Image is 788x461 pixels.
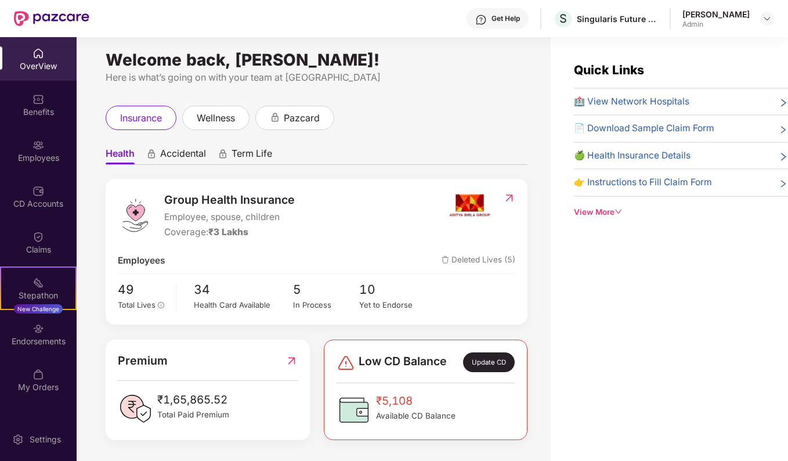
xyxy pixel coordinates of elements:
div: [PERSON_NAME] [682,9,750,20]
div: Coverage: [164,225,295,239]
img: svg+xml;base64,PHN2ZyBpZD0iTXlfT3JkZXJzIiBkYXRhLW5hbWU9Ik15IE9yZGVycyIgeG1sbnM9Imh0dHA6Ly93d3cudz... [32,369,44,380]
img: svg+xml;base64,PHN2ZyBpZD0iQ2xhaW0iIHhtbG5zPSJodHRwOi8vd3d3LnczLm9yZy8yMDAwL3N2ZyIgd2lkdGg9IjIwIi... [32,231,44,243]
span: 🏥 View Network Hospitals [574,95,689,109]
img: svg+xml;base64,PHN2ZyB4bWxucz0iaHR0cDovL3d3dy53My5vcmcvMjAwMC9zdmciIHdpZHRoPSIyMSIgaGVpZ2h0PSIyMC... [32,277,44,289]
div: Update CD [463,352,515,372]
span: S [559,12,567,26]
div: Get Help [491,14,520,23]
div: Health Card Available [194,299,293,311]
img: RedirectIcon [285,352,298,370]
span: Employee, spouse, children [164,210,295,224]
div: Here is what’s going on with your team at [GEOGRAPHIC_DATA] [106,70,527,85]
img: svg+xml;base64,PHN2ZyBpZD0iRW1wbG95ZWVzIiB4bWxucz0iaHR0cDovL3d3dy53My5vcmcvMjAwMC9zdmciIHdpZHRoPS... [32,139,44,151]
span: pazcard [284,111,320,125]
span: ₹3 Lakhs [208,226,248,237]
span: 🍏 Health Insurance Details [574,149,691,163]
span: Group Health Insurance [164,191,295,209]
div: Singularis Future Serv India Private Limited [577,13,658,24]
div: Admin [682,20,750,29]
img: insurerIcon [448,191,491,220]
img: RedirectIcon [503,192,515,204]
img: CDBalanceIcon [337,392,371,427]
span: 📄 Download Sample Claim Form [574,121,714,135]
span: Premium [118,352,168,370]
img: svg+xml;base64,PHN2ZyBpZD0iU2V0dGluZy0yMHgyMCIgeG1sbnM9Imh0dHA6Ly93d3cudzMub3JnLzIwMDAvc3ZnIiB3aW... [12,434,24,445]
span: ₹5,108 [376,392,456,410]
img: deleteIcon [442,256,449,264]
div: Stepathon [1,290,75,301]
span: info-circle [158,302,165,309]
span: 34 [194,280,293,299]
span: insurance [120,111,162,125]
img: New Pazcare Logo [14,11,89,26]
span: right [779,97,788,109]
span: right [779,178,788,189]
span: Low CD Balance [359,352,447,372]
span: Total Paid Premium [157,409,229,421]
div: New Challenge [14,304,63,314]
div: View More [574,206,788,218]
div: animation [270,112,280,123]
span: right [779,151,788,163]
img: svg+xml;base64,PHN2ZyBpZD0iSG9tZSIgeG1sbnM9Imh0dHA6Ly93d3cudzMub3JnLzIwMDAvc3ZnIiB3aWR0aD0iMjAiIG... [32,48,44,59]
span: 10 [359,280,425,299]
span: 5 [293,280,359,299]
span: Deleted Lives (5) [442,254,515,268]
span: Available CD Balance [376,410,456,422]
span: Term Life [232,147,272,164]
img: svg+xml;base64,PHN2ZyBpZD0iRW5kb3JzZW1lbnRzIiB4bWxucz0iaHR0cDovL3d3dy53My5vcmcvMjAwMC9zdmciIHdpZH... [32,323,44,334]
img: logo [118,198,153,233]
span: wellness [197,111,235,125]
img: PaidPremiumIcon [118,391,153,426]
img: svg+xml;base64,PHN2ZyBpZD0iSGVscC0zMngzMiIgeG1sbnM9Imh0dHA6Ly93d3cudzMub3JnLzIwMDAvc3ZnIiB3aWR0aD... [475,14,487,26]
span: down [615,208,623,216]
span: Total Lives [118,300,156,309]
span: Accidental [160,147,206,164]
img: svg+xml;base64,PHN2ZyBpZD0iQ0RfQWNjb3VudHMiIGRhdGEtbmFtZT0iQ0QgQWNjb3VudHMiIHhtbG5zPSJodHRwOi8vd3... [32,185,44,197]
img: svg+xml;base64,PHN2ZyBpZD0iQmVuZWZpdHMiIHhtbG5zPSJodHRwOi8vd3d3LnczLm9yZy8yMDAwL3N2ZyIgd2lkdGg9Ij... [32,93,44,105]
div: Settings [26,434,64,445]
span: Quick Links [574,63,644,77]
span: Employees [118,254,165,268]
span: ₹1,65,865.52 [157,391,229,409]
span: 👉 Instructions to Fill Claim Form [574,175,712,189]
img: svg+xml;base64,PHN2ZyBpZD0iRGFuZ2VyLTMyeDMyIiB4bWxucz0iaHR0cDovL3d3dy53My5vcmcvMjAwMC9zdmciIHdpZH... [337,354,355,372]
div: animation [146,149,157,159]
span: Health [106,147,135,164]
div: Welcome back, [PERSON_NAME]! [106,55,527,64]
div: In Process [293,299,359,311]
span: 49 [118,280,168,299]
div: animation [218,149,228,159]
span: right [779,124,788,135]
div: Yet to Endorse [359,299,425,311]
img: svg+xml;base64,PHN2ZyBpZD0iRHJvcGRvd24tMzJ4MzIiIHhtbG5zPSJodHRwOi8vd3d3LnczLm9yZy8yMDAwL3N2ZyIgd2... [762,14,772,23]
